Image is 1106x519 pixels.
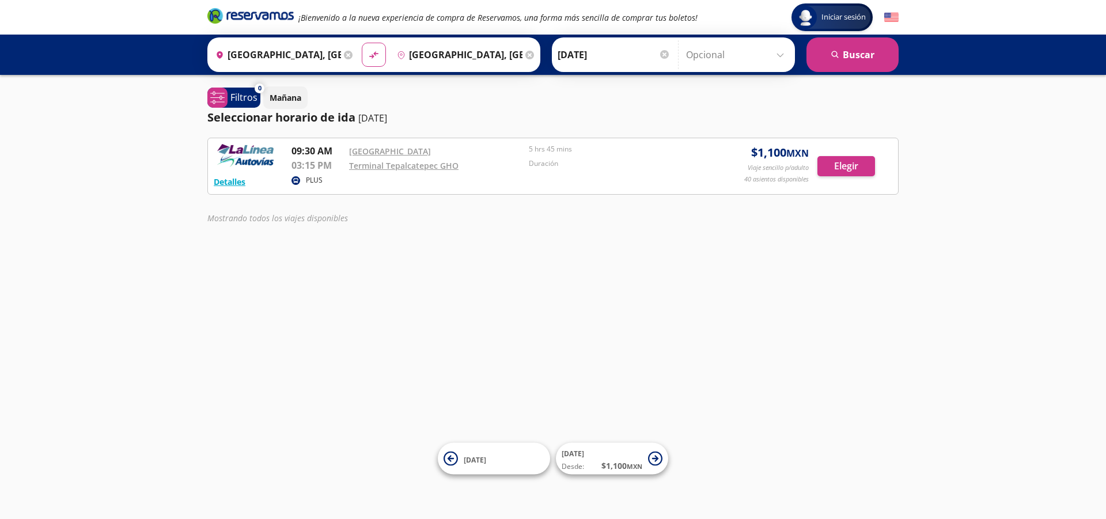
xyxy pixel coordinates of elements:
small: MXN [627,462,642,471]
img: RESERVAMOS [214,144,277,167]
p: 40 asientos disponibles [744,175,809,184]
em: Mostrando todos los viajes disponibles [207,213,348,223]
a: [GEOGRAPHIC_DATA] [349,146,431,157]
p: 03:15 PM [291,158,343,172]
button: [DATE]Desde:$1,100MXN [556,443,668,475]
button: [DATE] [438,443,550,475]
p: Viaje sencillo p/adulto [748,163,809,173]
span: Desde: [562,461,584,472]
span: [DATE] [562,449,584,459]
span: Iniciar sesión [817,12,870,23]
em: ¡Bienvenido a la nueva experiencia de compra de Reservamos, una forma más sencilla de comprar tus... [298,12,698,23]
button: 0Filtros [207,88,260,108]
span: $ 1,100 [601,460,642,472]
input: Opcional [686,40,789,69]
button: Buscar [806,37,899,72]
button: English [884,10,899,25]
span: $ 1,100 [751,144,809,161]
small: MXN [786,147,809,160]
input: Buscar Destino [392,40,522,69]
i: Brand Logo [207,7,294,24]
p: PLUS [306,175,323,185]
p: 09:30 AM [291,144,343,158]
button: Detalles [214,176,245,188]
p: Seleccionar horario de ida [207,109,355,126]
button: Elegir [817,156,875,176]
span: [DATE] [464,454,486,464]
a: Brand Logo [207,7,294,28]
a: Terminal Tepalcatepec GHO [349,160,459,171]
input: Elegir Fecha [558,40,671,69]
input: Buscar Origen [211,40,341,69]
p: Mañana [270,92,301,104]
p: Duración [529,158,703,169]
span: 0 [258,84,262,93]
p: Filtros [230,90,257,104]
button: Mañana [263,86,308,109]
p: [DATE] [358,111,387,125]
p: 5 hrs 45 mins [529,144,703,154]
